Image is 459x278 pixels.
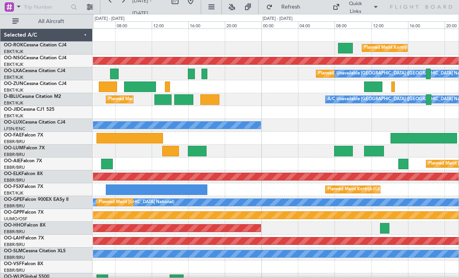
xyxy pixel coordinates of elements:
a: OO-VSFFalcon 8X [4,262,43,266]
a: EBBR/BRU [4,177,25,183]
span: OO-LXA [4,69,22,73]
span: OO-LUX [4,120,22,125]
a: EBBR/BRU [4,242,25,248]
a: OO-JIDCessna CJ1 525 [4,107,54,112]
span: OO-NSG [4,56,23,60]
a: EBKT/KJK [4,100,23,106]
span: OO-GPP [4,210,22,215]
span: OO-AIE [4,159,21,163]
span: OO-VSF [4,262,22,266]
a: OO-LAHFalcon 7X [4,236,44,241]
span: OO-ROK [4,43,23,48]
div: Planned Maint [GEOGRAPHIC_DATA] ([GEOGRAPHIC_DATA] National) [99,197,240,208]
a: EBKT/KJK [4,113,23,119]
input: Trip Number [24,1,68,13]
div: Planned Maint Kortrijk-[GEOGRAPHIC_DATA] [364,42,455,54]
a: OO-GPEFalcon 900EX EASy II [4,197,68,202]
div: [DATE] - [DATE] [263,16,293,22]
div: 04:00 [298,21,335,28]
a: OO-ROKCessna Citation CJ4 [4,43,67,48]
a: OO-GPPFalcon 7X [4,210,44,215]
div: 12:00 [371,21,408,28]
span: OO-SLM [4,249,23,253]
a: OO-ZUNCessna Citation CJ4 [4,81,67,86]
a: OO-NSGCessna Citation CJ4 [4,56,67,60]
a: EBKT/KJK [4,87,23,93]
div: 16:00 [408,21,445,28]
a: EBBR/BRU [4,152,25,158]
a: EBBR/BRU [4,203,25,209]
span: OO-ELK [4,172,21,176]
a: OO-FAEFalcon 7X [4,133,43,138]
div: Planned Maint Nice ([GEOGRAPHIC_DATA]) [108,94,195,105]
span: OO-FAE [4,133,22,138]
a: UUMO/OSF [4,216,27,222]
div: 08:00 [335,21,371,28]
span: OO-LUM [4,146,23,151]
div: [DATE] - [DATE] [95,16,124,22]
span: OO-LAH [4,236,23,241]
a: EBBR/BRU [4,229,25,235]
div: 16:00 [188,21,225,28]
a: OO-LUXCessna Citation CJ4 [4,120,65,125]
div: 00:00 [261,21,298,28]
span: D-IBLU [4,94,19,99]
a: EBBR/BRU [4,267,25,273]
span: OO-GPE [4,197,22,202]
div: 04:00 [79,21,115,28]
div: 12:00 [152,21,188,28]
div: 08:00 [115,21,152,28]
div: Planned Maint Kortrijk-[GEOGRAPHIC_DATA] [328,184,418,195]
div: 20:00 [225,21,261,28]
a: OO-ELKFalcon 8X [4,172,43,176]
button: Quick Links [329,1,382,13]
span: OO-FSX [4,184,22,189]
button: Refresh [263,1,309,13]
a: LFSN/ENC [4,126,25,132]
a: OO-LUMFalcon 7X [4,146,45,151]
a: OO-HHOFalcon 8X [4,223,46,228]
span: Refresh [274,4,307,10]
span: OO-JID [4,107,20,112]
a: D-IBLUCessna Citation M2 [4,94,61,99]
span: OO-ZUN [4,81,23,86]
a: EBKT/KJK [4,190,23,196]
span: All Aircraft [20,19,82,24]
a: EBKT/KJK [4,49,23,55]
a: EBBR/BRU [4,255,25,260]
a: OO-FSXFalcon 7X [4,184,43,189]
span: OO-HHO [4,223,24,228]
div: Planned Maint Kortrijk-[GEOGRAPHIC_DATA] [318,68,409,80]
a: OO-SLMCessna Citation XLS [4,249,66,253]
a: EBKT/KJK [4,74,23,80]
button: All Aircraft [9,15,84,28]
a: OO-LXACessna Citation CJ4 [4,69,65,73]
a: EBBR/BRU [4,139,25,145]
a: OO-AIEFalcon 7X [4,159,42,163]
a: EBKT/KJK [4,62,23,67]
a: EBBR/BRU [4,165,25,170]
